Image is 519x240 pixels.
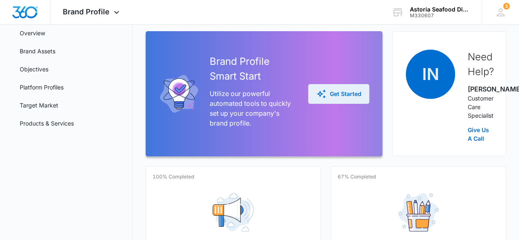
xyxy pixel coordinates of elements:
[467,126,492,143] a: Give Us A Call
[503,3,510,9] div: notifications count
[20,83,64,91] a: Platform Profiles
[308,84,369,104] button: Get Started
[153,173,194,181] p: 100% Completed
[467,94,492,120] p: Customer Care Specialist
[20,29,45,37] a: Overview
[503,3,510,9] span: 3
[20,65,48,73] a: Objectives
[210,54,295,84] h2: Brand Profile Smart Start
[63,7,110,16] span: Brand Profile
[467,84,492,94] p: [PERSON_NAME]
[20,101,58,110] a: Target Market
[467,50,492,79] h2: Need Help?
[338,173,376,181] p: 67% Completed
[20,119,74,128] a: Products & Services
[316,89,361,99] div: Get Started
[406,50,455,99] span: IN
[410,6,470,13] div: account name
[20,47,55,55] a: Brand Assets
[210,89,295,128] p: Utilize our powerful automated tools to quickly set up your company's brand profile.
[410,13,470,18] div: account id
